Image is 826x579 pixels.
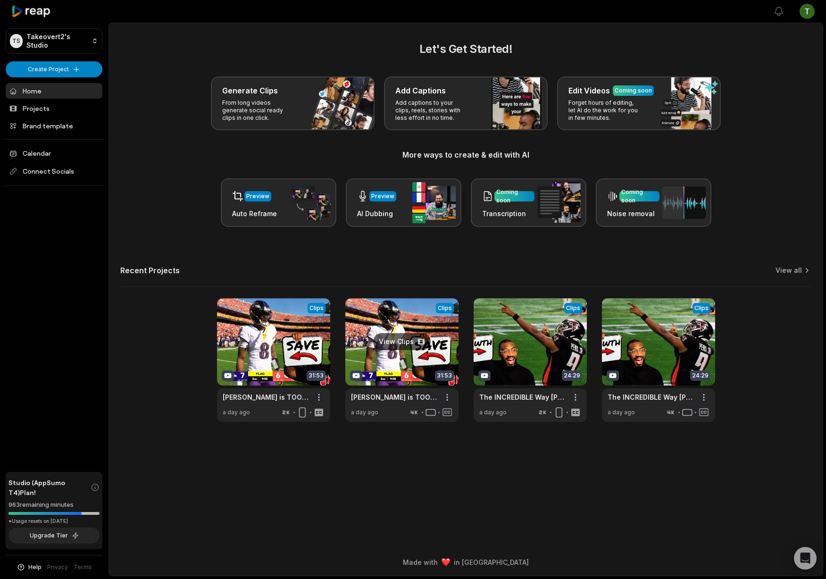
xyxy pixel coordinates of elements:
h2: Let's Get Started! [120,41,811,58]
p: From long videos generate social ready clips in one click. [222,99,295,122]
h3: Transcription [482,209,534,218]
button: Upgrade Tier [8,528,100,544]
img: heart emoji [442,558,450,567]
button: Help [17,563,42,571]
h3: Add Captions [395,85,446,96]
p: Takeovert2's Studio [26,33,87,50]
h3: AI Dubbing [357,209,396,218]
div: Preview [246,192,269,201]
span: Connect Socials [6,163,102,180]
a: [PERSON_NAME] is TOO GOOD to be STUCK in this Ravens Offense! [223,392,309,402]
span: Studio (AppSumo T4) Plan! [8,478,91,497]
button: Create Project [6,61,102,77]
h3: Edit Videos [568,85,610,96]
a: The INCREDIBLE Way [PERSON_NAME] Got His CONFIDENCE Back against Commanders Defense [608,392,694,402]
a: View all [776,266,802,275]
img: noise_removal.png [662,186,706,219]
a: Brand template [6,118,102,134]
a: Privacy [47,563,68,571]
p: Forget hours of editing, let AI do the work for you in few minutes. [568,99,642,122]
a: [PERSON_NAME] is TOO GOOD to be STUCK in this Ravens Offense! [351,392,438,402]
img: ai_dubbing.png [412,182,456,223]
div: Preview [371,192,394,201]
h3: More ways to create & edit with AI [120,149,811,160]
a: Projects [6,101,102,116]
a: Terms [74,563,92,571]
a: The INCREDIBLE Way [PERSON_NAME] Got His CONFIDENCE Back against Commanders Defense [479,392,566,402]
div: Coming soon [621,188,658,205]
a: Calendar [6,145,102,161]
div: Coming soon [496,188,533,205]
p: Add captions to your clips, reels, stories with less effort in no time. [395,99,468,122]
img: auto_reframe.png [287,185,331,221]
div: Coming soon [615,86,652,95]
img: transcription.png [537,182,581,223]
div: 963 remaining minutes [8,500,100,510]
a: Home [6,83,102,99]
div: TS [10,34,23,48]
div: Open Intercom Messenger [794,547,817,570]
div: *Usage resets on [DATE] [8,518,100,525]
h3: Noise removal [607,209,659,218]
h3: Generate Clips [222,85,278,96]
span: Help [28,563,42,571]
h3: Auto Reframe [232,209,277,218]
div: Made with in [GEOGRAPHIC_DATA] [117,557,814,567]
h2: Recent Projects [120,266,180,275]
